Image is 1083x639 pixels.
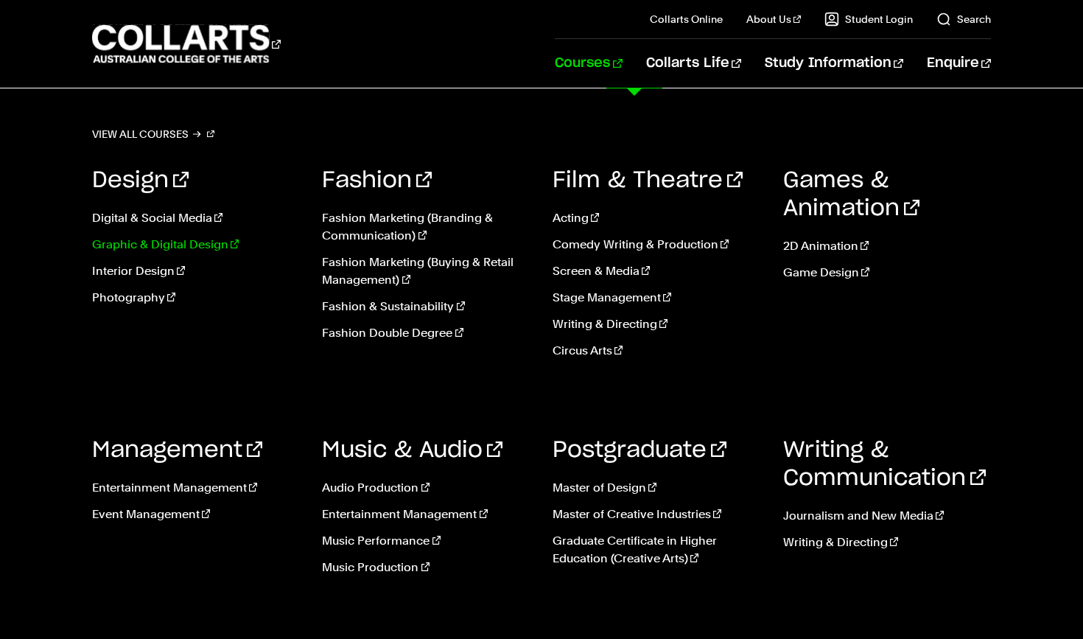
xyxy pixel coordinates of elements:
a: Fashion Marketing (Buying & Retail Management) [322,254,530,289]
a: Study Information [765,39,903,88]
a: Screen & Media [553,262,761,280]
a: Design [92,170,189,192]
a: Comedy Writing & Production [553,236,761,254]
a: Fashion Double Degree [322,324,530,342]
a: Graphic & Digital Design [92,236,301,254]
div: Go to homepage [92,23,281,65]
a: Music & Audio [322,439,502,461]
a: About Us [746,12,801,27]
a: Fashion [322,170,432,192]
a: Stage Management [553,289,761,307]
a: Event Management [92,506,301,523]
a: Postgraduate [553,439,726,461]
a: Master of Creative Industries [553,506,761,523]
a: Games & Animation [783,170,919,220]
a: Interior Design [92,262,301,280]
a: Writing & Communication [783,439,986,489]
a: Writing & Directing [553,315,761,333]
a: Master of Design [553,479,761,497]
a: Collarts Online [650,12,723,27]
a: Management [92,439,262,461]
a: Student Login [824,12,913,27]
a: Journalism and New Media [783,507,992,525]
a: Digital & Social Media [92,209,301,227]
a: Photography [92,289,301,307]
a: Music Performance [322,532,530,550]
a: Search [936,12,991,27]
a: Courses [555,39,622,88]
a: Graduate Certificate in Higher Education (Creative Arts) [553,532,761,568]
a: Acting [553,209,761,227]
a: View all courses [92,124,214,144]
a: Entertainment Management [322,506,530,523]
a: Music Production [322,559,530,576]
a: Circus Arts [553,342,761,360]
a: Audio Production [322,479,530,497]
a: Entertainment Management [92,479,301,497]
a: Writing & Directing [783,534,992,551]
a: Fashion & Sustainability [322,298,530,315]
a: 2D Animation [783,237,992,255]
a: Film & Theatre [553,170,743,192]
a: Enquire [927,39,991,88]
a: Fashion Marketing (Branding & Communication) [322,209,530,245]
a: Game Design [783,264,992,282]
a: Collarts Life [646,39,741,88]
